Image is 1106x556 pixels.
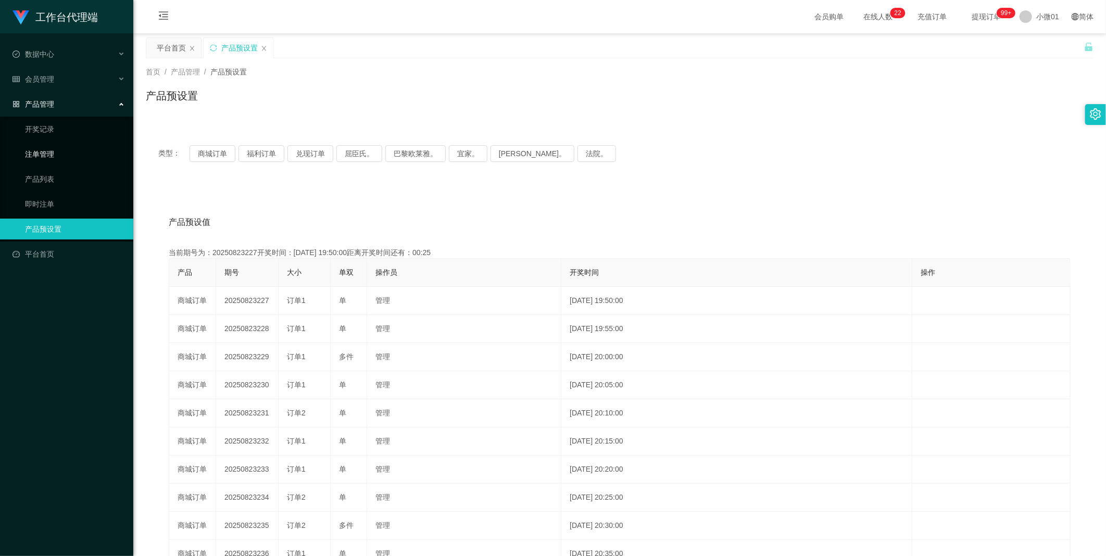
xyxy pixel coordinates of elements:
[25,100,54,108] font: 产品管理
[339,352,354,361] span: 多件
[336,145,382,162] button: 屈臣氏。
[339,493,346,501] span: 单
[1090,108,1101,120] i: 图标： 设置
[25,144,125,165] a: 注单管理
[561,512,912,540] td: [DATE] 20:30:00
[491,145,574,162] button: [PERSON_NAME]。
[367,287,561,315] td: 管理
[146,88,198,104] h1: 产品预设置
[12,244,125,264] a: 图标： 仪表板平台首页
[577,145,616,162] button: 法院。
[287,521,306,529] span: 订单2
[169,247,1071,258] div: 当前期号为：20250823227开奖时间：[DATE] 19:50:00距离开奖时间还有：00:25
[367,371,561,399] td: 管理
[216,456,279,484] td: 20250823233
[261,45,267,52] i: 图标： 关闭
[216,371,279,399] td: 20250823230
[25,194,125,214] a: 即时注单
[190,145,235,162] button: 商城订单
[367,484,561,512] td: 管理
[287,324,306,333] span: 订单1
[375,268,397,276] span: 操作员
[169,512,216,540] td: 商城订单
[561,287,912,315] td: [DATE] 19:50:00
[561,484,912,512] td: [DATE] 20:25:00
[339,268,354,276] span: 单双
[216,512,279,540] td: 20250823235
[204,68,206,76] span: /
[169,371,216,399] td: 商城订单
[287,296,306,305] span: 订单1
[890,8,906,18] sup: 22
[287,268,301,276] span: 大小
[1084,42,1094,52] i: 图标： 解锁
[12,100,20,108] i: 图标： AppStore-O
[287,409,306,417] span: 订单2
[35,1,98,34] h1: 工作台代理端
[561,427,912,456] td: [DATE] 20:15:00
[224,268,239,276] span: 期号
[898,8,901,18] p: 2
[339,409,346,417] span: 单
[561,343,912,371] td: [DATE] 20:00:00
[216,399,279,427] td: 20250823231
[449,145,487,162] button: 宜家。
[561,371,912,399] td: [DATE] 20:05:00
[339,296,346,305] span: 单
[1079,12,1094,21] font: 简体
[25,119,125,140] a: 开奖记录
[367,512,561,540] td: 管理
[561,456,912,484] td: [DATE] 20:20:00
[287,437,306,445] span: 订单1
[25,75,54,83] font: 会员管理
[189,45,195,52] i: 图标： 关闭
[210,68,247,76] span: 产品预设置
[25,169,125,189] a: 产品列表
[169,456,216,484] td: 商城订单
[216,315,279,343] td: 20250823228
[169,484,216,512] td: 商城订单
[339,324,346,333] span: 单
[216,427,279,456] td: 20250823232
[165,68,167,76] span: /
[339,437,346,445] span: 单
[367,456,561,484] td: 管理
[169,216,210,229] span: 产品预设值
[367,427,561,456] td: 管理
[895,8,898,18] p: 2
[158,145,190,162] span: 类型：
[561,315,912,343] td: [DATE] 19:55:00
[918,12,947,21] font: 充值订单
[339,381,346,389] span: 单
[385,145,446,162] button: 巴黎欧莱雅。
[169,315,216,343] td: 商城订单
[367,399,561,427] td: 管理
[210,44,217,52] i: 图标： 同步
[169,399,216,427] td: 商城订单
[216,484,279,512] td: 20250823234
[1072,13,1079,20] i: 图标： global
[863,12,893,21] font: 在线人数
[25,219,125,239] a: 产品预设置
[12,10,29,25] img: logo.9652507e.png
[367,315,561,343] td: 管理
[12,75,20,83] i: 图标： table
[287,352,306,361] span: 订单1
[12,50,20,58] i: 图标： check-circle-o
[157,38,186,58] div: 平台首页
[921,268,935,276] span: 操作
[570,268,599,276] span: 开奖时间
[169,427,216,456] td: 商城订单
[287,465,306,473] span: 订单1
[997,8,1015,18] sup: 937
[238,145,284,162] button: 福利订单
[339,465,346,473] span: 单
[146,68,160,76] span: 首页
[216,343,279,371] td: 20250823229
[339,521,354,529] span: 多件
[171,68,200,76] span: 产品管理
[287,381,306,389] span: 订单1
[561,399,912,427] td: [DATE] 20:10:00
[972,12,1001,21] font: 提现订单
[287,493,306,501] span: 订单2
